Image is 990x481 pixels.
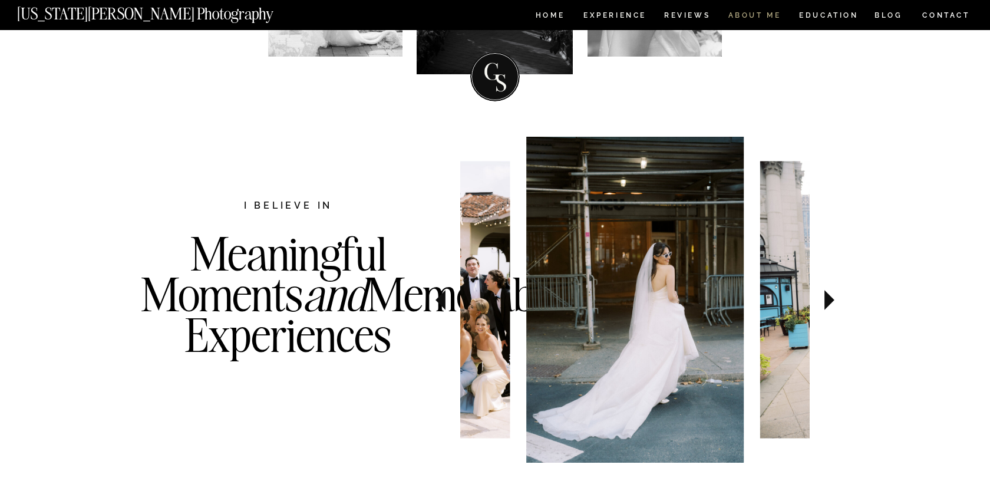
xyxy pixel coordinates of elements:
h3: Meaningful Moments Memorable Experiences [141,233,435,403]
a: REVIEWS [664,12,708,22]
a: Experience [583,12,645,22]
img: website_grey.svg [19,31,28,40]
a: CONTACT [922,9,971,22]
a: [US_STATE][PERSON_NAME] Photography [17,6,313,16]
a: EDUCATION [798,12,860,22]
h2: I believe in [181,199,395,215]
div: v 4.0.25 [33,19,58,28]
a: BLOG [874,12,903,22]
a: ABOUT ME [728,12,781,22]
a: HOME [533,12,567,22]
img: tab_domain_overview_orange.svg [32,68,41,78]
div: Domain Overview [45,70,105,77]
img: tab_keywords_by_traffic_grey.svg [117,68,127,78]
i: and [303,265,367,323]
div: Domain: [DOMAIN_NAME] [31,31,130,40]
div: Keywords by Traffic [130,70,199,77]
img: logo_orange.svg [19,19,28,28]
